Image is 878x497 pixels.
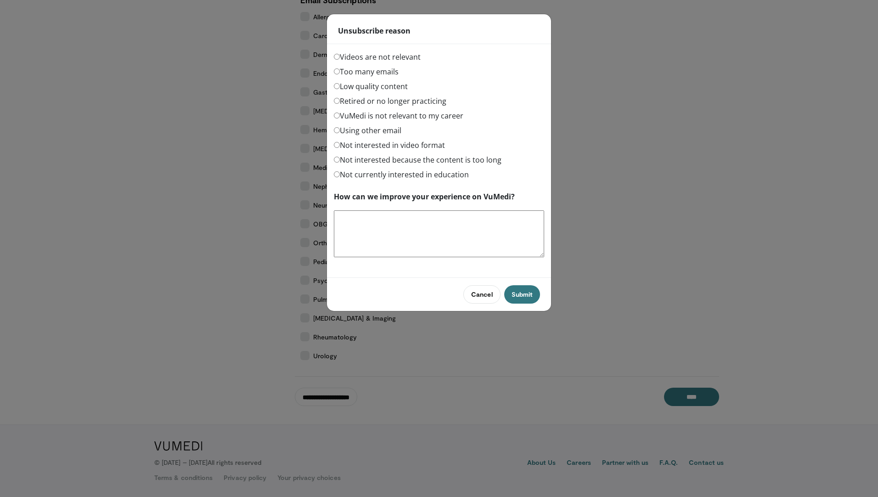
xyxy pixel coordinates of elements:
[334,81,408,92] label: Low quality content
[338,25,411,36] strong: Unsubscribe reason
[334,68,340,74] input: Too many emails
[334,125,401,136] label: Using other email
[504,285,540,304] button: Submit
[334,157,340,163] input: Not interested because the content is too long
[334,110,463,121] label: VuMedi is not relevant to my career
[334,140,445,151] label: Not interested in video format
[334,171,340,177] input: Not currently interested in education
[334,154,501,165] label: Not interested because the content is too long
[334,54,340,60] input: Videos are not relevant
[334,98,340,104] input: Retired or no longer practicing
[334,127,340,133] input: Using other email
[334,169,469,180] label: Not currently interested in education
[334,191,515,202] label: How can we improve your experience on VuMedi?
[334,96,446,107] label: Retired or no longer practicing
[334,142,340,148] input: Not interested in video format
[334,66,399,77] label: Too many emails
[463,285,500,304] button: Cancel
[334,113,340,119] input: VuMedi is not relevant to my career
[334,51,421,62] label: Videos are not relevant
[334,83,340,89] input: Low quality content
